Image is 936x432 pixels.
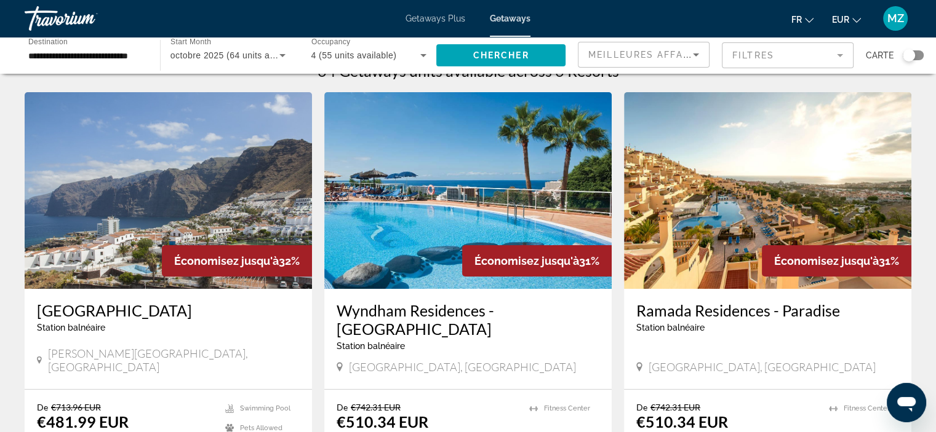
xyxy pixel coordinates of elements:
a: Wyndham Residences - [GEOGRAPHIC_DATA] [337,301,599,338]
iframe: Bouton de lancement de la fenêtre de messagerie [887,383,926,422]
span: Pets Allowed [240,424,282,432]
span: €742.31 EUR [351,402,401,412]
span: Chercher [473,50,529,60]
a: [GEOGRAPHIC_DATA] [37,301,300,320]
div: 31% [762,245,911,277]
span: [GEOGRAPHIC_DATA], [GEOGRAPHIC_DATA] [349,360,576,374]
button: Change currency [832,10,861,28]
span: Occupancy [311,38,350,46]
span: MZ [887,12,904,25]
span: Meilleures affaires [588,50,706,60]
a: Travorium [25,2,148,34]
span: €742.31 EUR [650,402,700,412]
div: 31% [462,245,612,277]
span: fr [791,15,802,25]
span: Économisez jusqu'à [474,254,579,267]
span: 4 (55 units available) [311,50,397,60]
span: Fitness Center [844,404,890,412]
span: Carte [866,47,894,64]
div: 32% [162,245,312,277]
button: Chercher [436,44,566,66]
img: ii_mty1.jpg [324,92,612,289]
a: Getaways Plus [406,14,465,23]
span: [GEOGRAPHIC_DATA], [GEOGRAPHIC_DATA] [649,360,876,374]
span: Destination [28,37,68,45]
p: €510.34 EUR [337,412,428,431]
span: Station balnéaire [636,323,705,332]
img: ii_pdi1.jpg [624,92,911,289]
span: De [337,402,348,412]
span: EUR [832,15,849,25]
button: User Menu [879,6,911,31]
button: Filter [722,42,854,69]
span: Fitness Center [544,404,590,412]
a: Ramada Residences - Paradise [636,301,899,320]
span: Station balnéaire [37,323,105,332]
span: Économisez jusqu'à [174,254,279,267]
span: Économisez jusqu'à [774,254,879,267]
span: Start Month [170,38,211,46]
img: 2802E01X.jpg [25,92,312,289]
p: €481.99 EUR [37,412,129,431]
button: Change language [791,10,814,28]
span: octobre 2025 (64 units available) [170,50,305,60]
span: [PERSON_NAME][GEOGRAPHIC_DATA], [GEOGRAPHIC_DATA] [48,347,300,374]
span: De [37,402,48,412]
span: Swimming Pool [240,404,290,412]
mat-select: Sort by [588,47,699,62]
span: Station balnéaire [337,341,405,351]
span: €713.96 EUR [51,402,101,412]
p: €510.34 EUR [636,412,728,431]
a: Getaways [490,14,530,23]
span: De [636,402,647,412]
